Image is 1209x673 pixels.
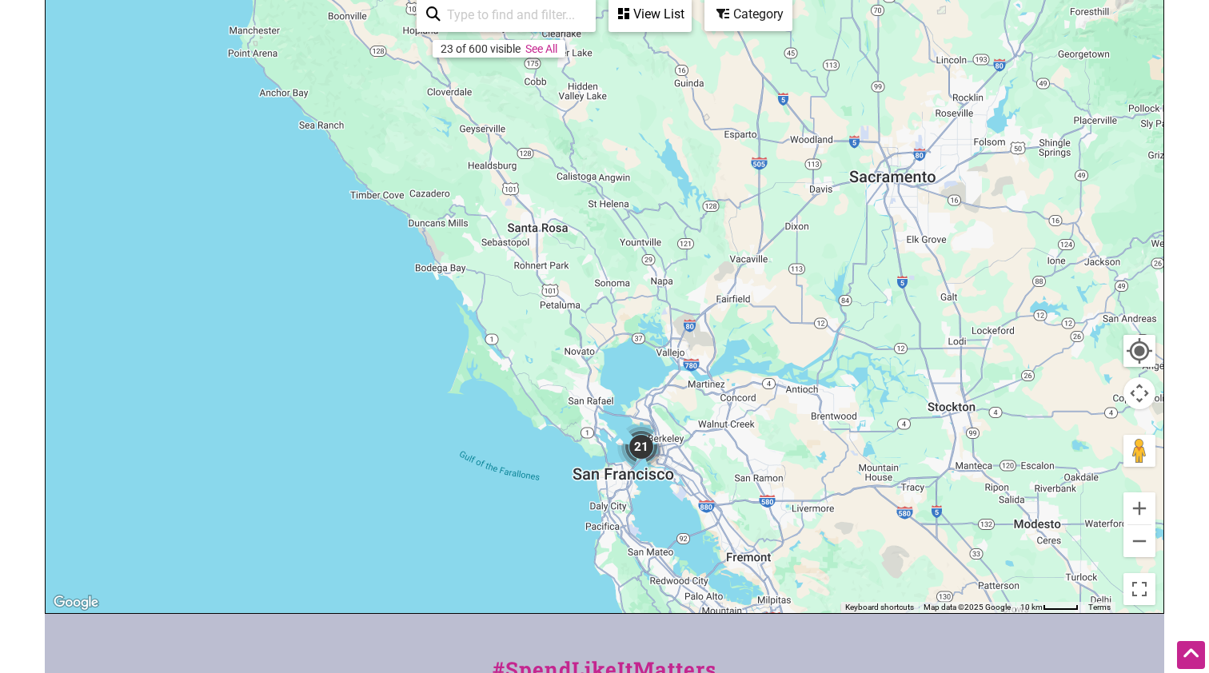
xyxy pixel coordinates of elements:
button: Toggle fullscreen view [1122,571,1157,607]
button: Map camera controls [1123,377,1155,409]
button: Your Location [1123,335,1155,367]
button: Map Scale: 10 km per 41 pixels [1015,602,1083,613]
div: LUNA Mexican Kitchen [758,612,782,636]
button: Zoom out [1123,525,1155,557]
img: Google [50,592,102,613]
a: Terms (opens in new tab) [1088,603,1111,611]
button: Keyboard shortcuts [845,602,914,613]
div: 23 of 600 visible [441,42,521,55]
div: 21 [617,423,665,471]
span: 10 km [1020,603,1043,611]
span: Map data ©2025 Google [924,603,1011,611]
div: Scroll Back to Top [1177,641,1205,669]
button: Zoom in [1123,492,1155,524]
button: Drag Pegman onto the map to open Street View [1123,435,1155,467]
a: See All [525,42,557,55]
a: Open this area in Google Maps (opens a new window) [50,592,102,613]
